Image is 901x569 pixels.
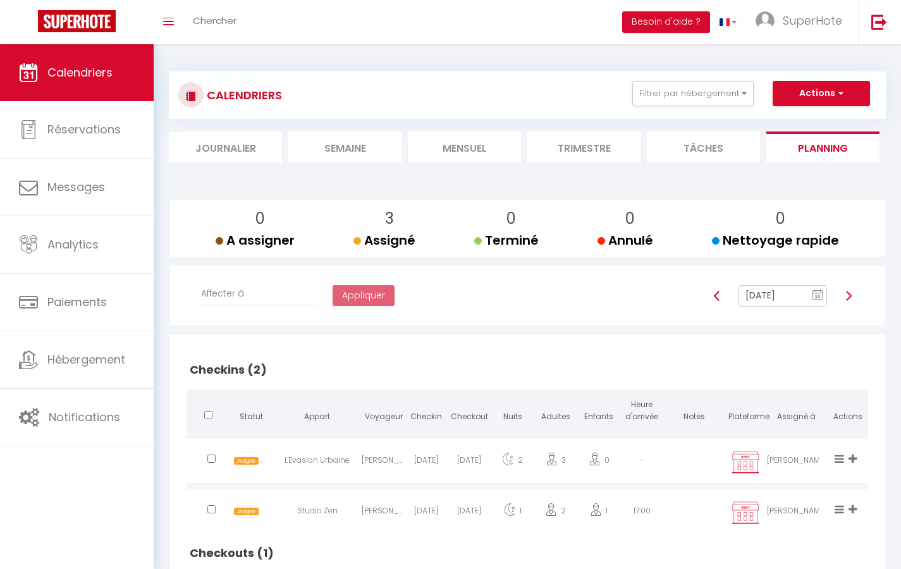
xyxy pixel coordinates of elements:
[47,121,121,137] span: Réservations
[766,493,827,534] div: [PERSON_NAME]
[622,11,710,33] button: Besoin d'aide ?
[815,293,821,299] text: 10
[620,493,663,534] div: 17:00
[620,442,663,483] div: -
[405,389,448,436] th: Checkin
[491,389,534,436] th: Nuits
[766,389,827,436] th: Assigné à
[712,291,722,301] img: arrow-left3.svg
[827,389,868,436] th: Actions
[647,132,760,162] li: Tâches
[664,389,725,436] th: Notes
[712,231,839,249] span: Nettoyage rapide
[577,493,620,534] div: 1
[193,14,236,27] span: Chercher
[362,493,405,534] div: [PERSON_NAME]
[725,389,766,436] th: Plateforme
[871,14,887,30] img: logout
[169,132,282,162] li: Journalier
[491,442,534,483] div: 2
[448,493,491,534] div: [DATE]
[405,442,448,483] div: [DATE]
[534,389,577,436] th: Adultes
[408,132,521,162] li: Mensuel
[216,231,295,249] span: A assigner
[756,11,775,30] img: ...
[273,493,361,534] div: Studio Zen
[273,442,361,483] div: L'Evasion Urbaine
[226,207,295,231] p: 0
[204,81,282,109] h3: CALENDRIERS
[739,285,827,307] input: Select Date
[730,450,761,474] img: rent.png
[47,64,113,80] span: Calendriers
[577,442,620,483] div: 0
[364,207,415,231] p: 3
[362,442,405,483] div: [PERSON_NAME]
[722,207,839,231] p: 0
[333,285,395,307] button: Appliquer
[527,132,641,162] li: Trimestre
[234,508,259,516] span: Assigné
[47,236,99,252] span: Analytics
[448,442,491,483] div: [DATE]
[38,10,116,32] img: Super Booking
[766,132,880,162] li: Planning
[620,389,663,436] th: Heure d'arrivée
[766,442,827,483] div: [PERSON_NAME]
[47,294,107,310] span: Paiements
[632,81,754,106] button: Filtrer par hébergement
[843,291,854,301] img: arrow-right3.svg
[730,501,761,525] img: rent.png
[474,231,539,249] span: Terminé
[534,442,577,483] div: 3
[773,81,870,106] button: Actions
[362,389,405,436] th: Voyageur
[288,132,401,162] li: Semaine
[47,179,105,195] span: Messages
[353,231,415,249] span: Assigné
[534,493,577,534] div: 2
[484,207,539,231] p: 0
[49,409,120,425] span: Notifications
[577,389,620,436] th: Enfants
[187,350,868,389] h2: Checkins (2)
[783,13,842,28] span: SuperHote
[608,207,653,231] p: 0
[47,352,125,367] span: Hébergement
[10,5,48,43] button: Ouvrir le widget de chat LiveChat
[304,411,330,422] span: Appart
[598,231,653,249] span: Annulé
[240,411,263,422] span: Statut
[448,389,491,436] th: Checkout
[234,457,259,465] span: Assigné
[491,493,534,534] div: 1
[405,493,448,534] div: [DATE]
